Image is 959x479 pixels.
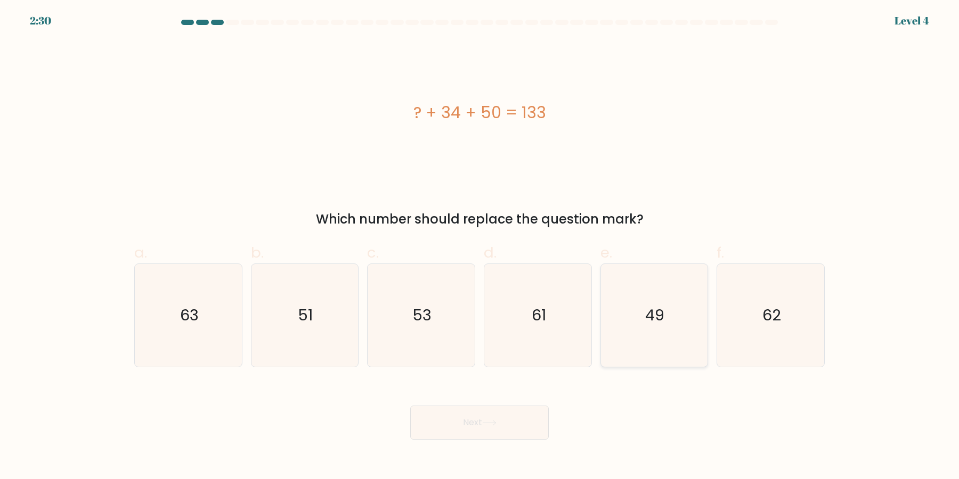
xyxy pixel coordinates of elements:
span: f. [717,242,724,263]
span: e. [600,242,612,263]
div: Level 4 [895,13,929,29]
text: 63 [180,305,199,326]
text: 53 [413,305,432,326]
span: b. [251,242,264,263]
text: 51 [298,305,313,326]
span: d. [484,242,497,263]
div: ? + 34 + 50 = 133 [134,101,825,125]
text: 49 [646,305,665,326]
button: Next [410,406,549,440]
text: 61 [532,305,546,326]
span: a. [134,242,147,263]
div: 2:30 [30,13,51,29]
div: Which number should replace the question mark? [141,210,818,229]
span: c. [367,242,379,263]
text: 62 [762,305,781,326]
